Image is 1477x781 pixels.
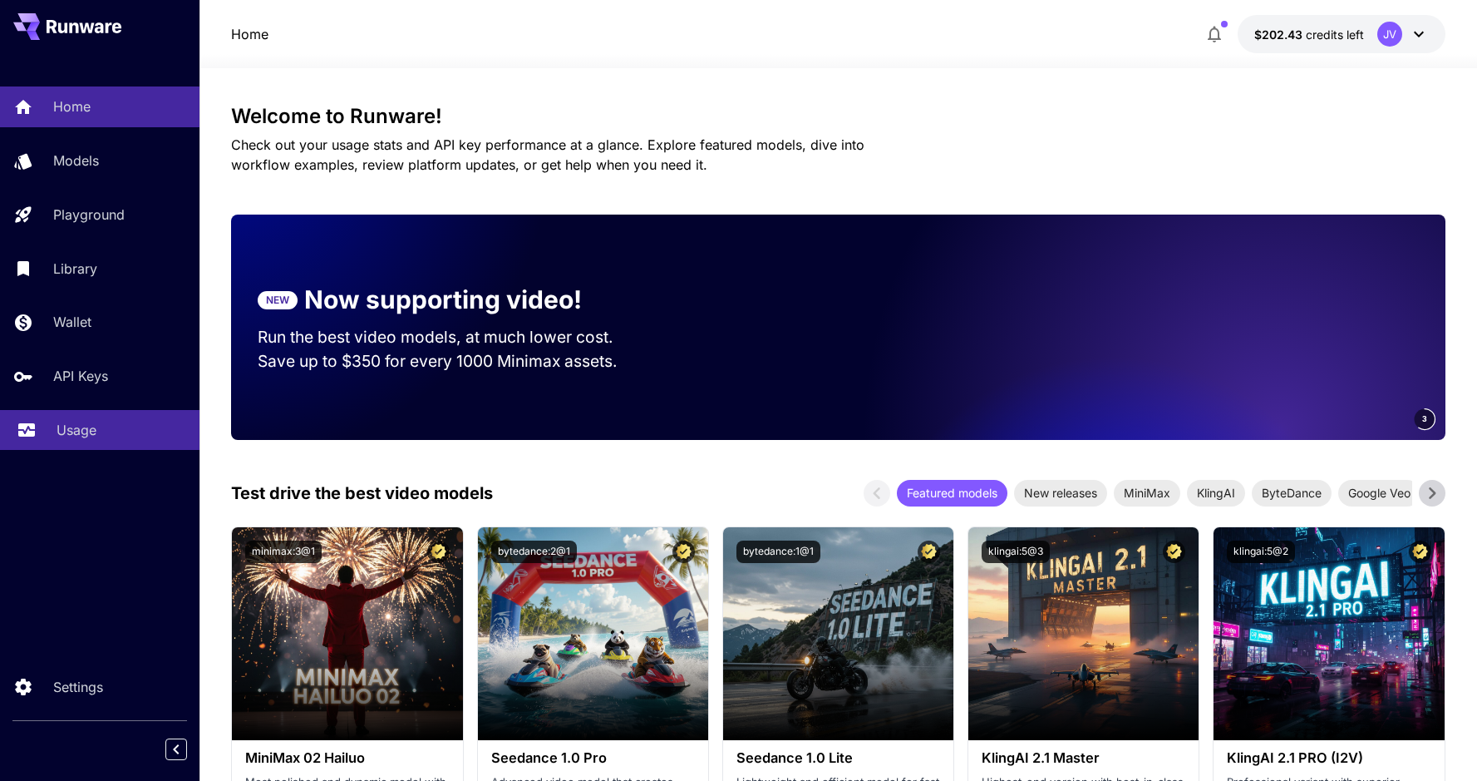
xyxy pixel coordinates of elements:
button: $202.42692JV [1238,15,1445,53]
a: Home [231,24,268,44]
span: credits left [1306,27,1364,42]
h3: Seedance 1.0 Pro [491,750,695,766]
button: minimax:3@1 [245,541,322,563]
nav: breadcrumb [231,24,268,44]
span: KlingAI [1187,484,1245,502]
span: ByteDance [1252,484,1332,502]
p: API Keys [53,366,108,386]
button: Certified Model – Vetted for best performance and includes a commercial license. [1163,541,1185,563]
button: bytedance:1@1 [736,541,820,563]
div: New releases [1014,480,1107,507]
span: Check out your usage stats and API key performance at a glance. Explore featured models, dive int... [231,136,864,173]
h3: Welcome to Runware! [231,105,1445,128]
h3: KlingAI 2.1 PRO (I2V) [1227,750,1430,766]
span: 3 [1422,413,1427,425]
h3: KlingAI 2.1 Master [982,750,1185,766]
p: Save up to $350 for every 1000 Minimax assets. [258,349,645,373]
img: alt [1214,527,1444,740]
p: Test drive the best video models [231,481,493,506]
h3: Seedance 1.0 Lite [736,750,940,766]
p: Now supporting video! [304,281,582,319]
span: $202.43 [1254,27,1306,42]
p: Playground [53,205,125,225]
div: $202.42692 [1254,26,1364,43]
button: Certified Model – Vetted for best performance and includes a commercial license. [427,541,450,563]
button: bytedance:2@1 [491,541,577,563]
img: alt [723,527,953,740]
div: Google Veo [1338,480,1420,507]
p: Run the best video models, at much lower cost. [258,325,645,349]
div: KlingAI [1187,480,1245,507]
p: Settings [53,677,103,697]
p: NEW [266,293,289,308]
div: JV [1377,22,1402,47]
span: New releases [1014,484,1107,502]
span: Featured models [897,484,1007,502]
img: alt [968,527,1199,740]
p: Usage [57,420,96,440]
p: Models [53,151,99,171]
h3: MiniMax 02 Hailuo [245,750,449,766]
div: Featured models [897,480,1007,507]
span: MiniMax [1114,484,1180,502]
button: klingai:5@2 [1227,541,1295,563]
div: Collapse sidebar [178,734,199,764]
div: MiniMax [1114,480,1180,507]
p: Home [53,96,91,116]
img: alt [478,527,708,740]
button: klingai:5@3 [982,541,1050,563]
button: Collapse sidebar [165,739,187,760]
p: Wallet [53,312,91,332]
p: Library [53,259,97,279]
button: Certified Model – Vetted for best performance and includes a commercial license. [672,541,695,563]
button: Certified Model – Vetted for best performance and includes a commercial license. [1409,541,1431,563]
span: Google Veo [1338,484,1420,502]
img: alt [232,527,462,740]
div: ByteDance [1252,480,1332,507]
button: Certified Model – Vetted for best performance and includes a commercial license. [918,541,940,563]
